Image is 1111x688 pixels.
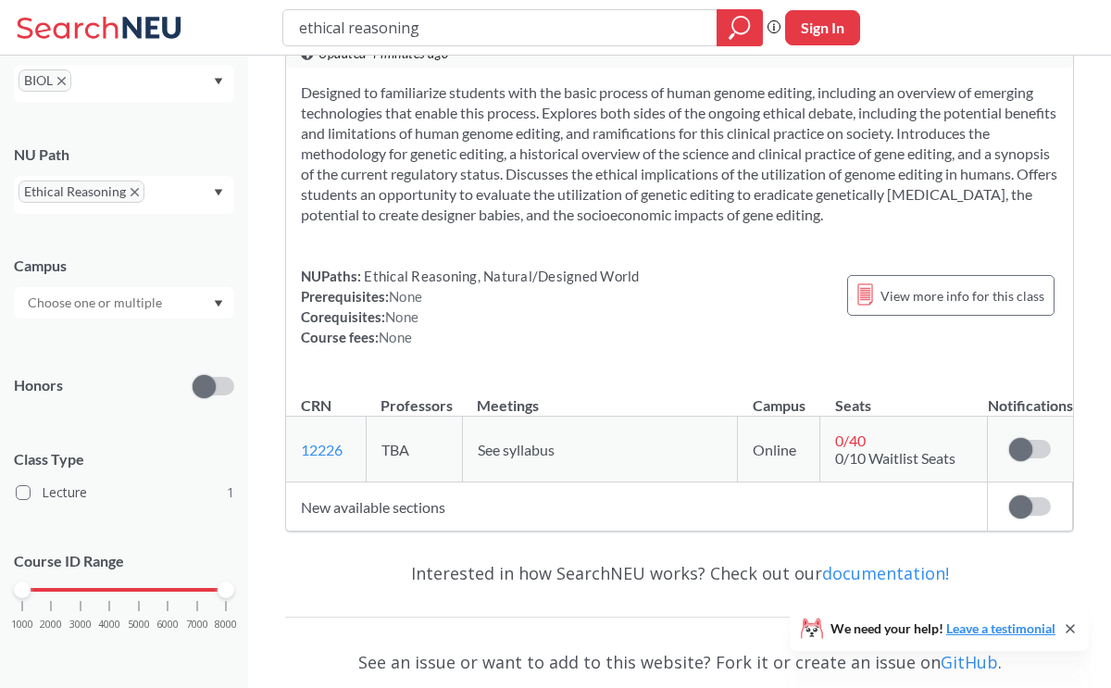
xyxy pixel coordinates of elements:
[729,15,751,41] svg: magnifying glass
[19,181,144,203] span: Ethical ReasoningX to remove pill
[14,144,234,165] div: NU Path
[156,619,179,630] span: 6000
[98,619,120,630] span: 4000
[738,377,820,417] th: Campus
[301,395,331,416] div: CRN
[941,651,998,673] a: GitHub
[214,189,223,196] svg: Dropdown arrow
[301,441,343,458] a: 12226
[215,619,237,630] span: 8000
[186,619,208,630] span: 7000
[385,308,418,325] span: None
[14,375,63,396] p: Honors
[835,432,866,449] span: 0 / 40
[301,82,1058,225] section: Designed to familiarize students with the basic process of human genome editing, including an ove...
[830,622,1055,635] span: We need your help!
[946,620,1055,636] a: Leave a testimonial
[285,546,1074,600] div: Interested in how SearchNEU works? Check out our
[379,329,412,345] span: None
[14,256,234,276] div: Campus
[478,441,555,458] span: See syllabus
[366,377,462,417] th: Professors
[820,377,988,417] th: Seats
[40,619,62,630] span: 2000
[361,268,640,284] span: Ethical Reasoning, Natural/Designed World
[738,417,820,482] td: Online
[14,449,234,469] span: Class Type
[835,449,955,467] span: 0/10 Waitlist Seats
[301,266,640,347] div: NUPaths: Prerequisites: Corequisites: Course fees:
[14,65,234,103] div: BIOLX to remove pillDropdown arrow
[988,377,1073,417] th: Notifications
[14,287,234,319] div: Dropdown arrow
[227,482,234,503] span: 1
[14,176,234,214] div: Ethical ReasoningX to remove pillDropdown arrow
[785,10,860,45] button: Sign In
[19,69,71,92] span: BIOLX to remove pill
[11,619,33,630] span: 1000
[57,77,66,85] svg: X to remove pill
[880,284,1044,307] span: View more info for this class
[822,562,949,584] a: documentation!
[131,188,139,196] svg: X to remove pill
[19,292,174,314] input: Choose one or multiple
[214,300,223,307] svg: Dropdown arrow
[366,417,462,482] td: TBA
[214,78,223,85] svg: Dropdown arrow
[389,288,422,305] span: None
[16,481,234,505] label: Lecture
[69,619,92,630] span: 3000
[717,9,763,46] div: magnifying glass
[286,482,988,532] td: New available sections
[297,12,704,44] input: Class, professor, course number, "phrase"
[128,619,150,630] span: 5000
[14,551,234,572] p: Course ID Range
[462,377,737,417] th: Meetings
